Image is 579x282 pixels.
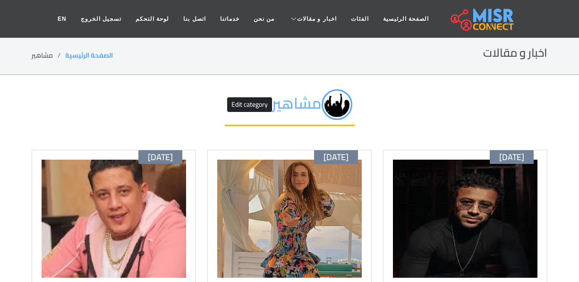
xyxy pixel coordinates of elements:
[42,160,186,278] img: تصالح بين مدير أعمال حمو بيكا ومالك معرض سيارات في قضية شيك بـ250 ألف جنيه
[176,10,213,28] a: اتصل بنا
[281,10,344,28] a: اخبار و مقالات
[376,10,436,28] a: الصفحة الرئيسية
[344,10,376,28] a: الفئات
[213,10,247,28] a: خدماتنا
[148,152,173,162] span: [DATE]
[128,10,176,28] a: لوحة التحكم
[483,46,547,60] h2: اخبار و مقالات
[74,10,128,28] a: تسجيل الخروج
[217,160,362,278] img: هلا السعيد تتألق بإطلالة أنيقة خلال حضورها العرض الخاص لفيلم أحمد وأحمد
[297,15,337,23] span: اخبار و مقالات
[225,89,355,126] h2: مشاهير
[65,49,113,61] a: الصفحة الرئيسية
[32,51,65,60] li: مشاهير
[247,10,281,28] a: من نحن
[227,97,272,112] button: Edit category
[322,89,352,120] img: ed3xwPSaX5pJLGRUby2P.png
[499,152,524,162] span: [DATE]
[51,10,74,28] a: EN
[451,7,514,31] img: main.misr_connect
[393,160,537,278] img: الفنان أحمد داود أثناء تصوير فيلم الكراش في الغردقة
[324,152,349,162] span: [DATE]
